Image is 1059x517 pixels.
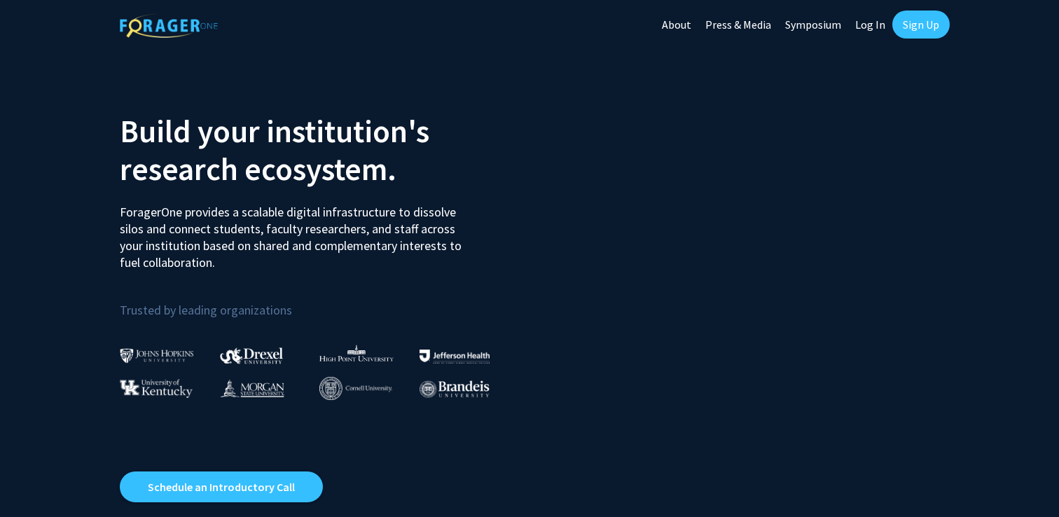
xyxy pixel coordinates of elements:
[319,345,394,361] img: High Point University
[120,471,323,502] a: Opens in a new tab
[420,380,490,398] img: Brandeis University
[120,13,218,38] img: ForagerOne Logo
[120,379,193,398] img: University of Kentucky
[120,282,519,321] p: Trusted by leading organizations
[120,112,519,188] h2: Build your institution's research ecosystem.
[892,11,950,39] a: Sign Up
[220,347,283,364] img: Drexel University
[319,377,392,400] img: Cornell University
[420,350,490,363] img: Thomas Jefferson University
[120,348,194,363] img: Johns Hopkins University
[120,193,471,271] p: ForagerOne provides a scalable digital infrastructure to dissolve silos and connect students, fac...
[220,379,284,397] img: Morgan State University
